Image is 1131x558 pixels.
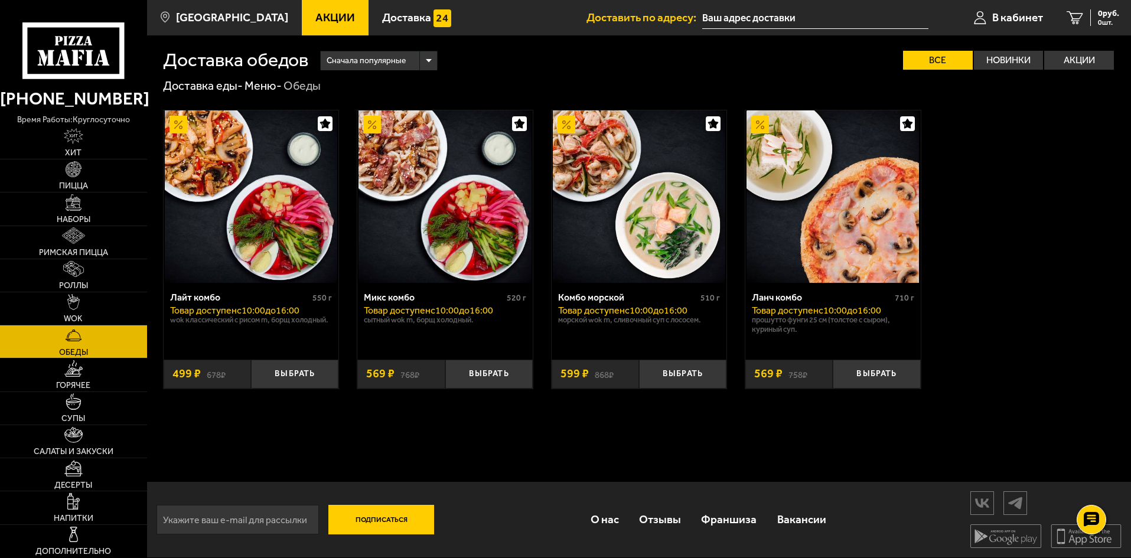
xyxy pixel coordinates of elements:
button: Выбрать [445,360,533,389]
span: Сначала популярные [327,50,406,72]
span: Десерты [54,481,92,490]
a: АкционныйЛанч комбо [745,110,921,283]
label: Все [903,51,973,70]
a: Вакансии [767,500,836,539]
p: Прошутто Фунги 25 см (толстое с сыром), Куриный суп. [752,315,914,334]
span: Доставить по адресу: [586,12,702,23]
span: 520 г [507,293,526,303]
label: Новинки [974,51,1044,70]
span: Напитки [54,514,93,523]
span: Хит [65,149,82,157]
img: Лайт комбо [165,110,337,283]
button: Выбрать [639,360,726,389]
span: c 10:00 до 16:00 [431,305,493,316]
a: Доставка еды- [163,79,243,93]
input: Укажите ваш e-mail для рассылки [157,505,319,534]
img: Акционный [751,116,769,133]
span: Супы [61,415,85,423]
label: Акции [1044,51,1114,70]
span: Дополнительно [35,547,111,556]
a: АкционныйЛайт комбо [164,110,339,283]
span: Пицца [59,182,88,190]
button: Подписаться [328,505,435,534]
span: 569 ₽ [754,368,783,380]
span: WOK [64,315,83,323]
div: Лайт комбо [170,292,310,303]
span: Салаты и закуски [34,448,113,456]
span: c 10:00 до 16:00 [625,305,687,316]
span: Товар доступен [170,305,237,316]
s: 678 ₽ [207,368,226,380]
img: Ланч комбо [747,110,919,283]
span: 0 руб. [1098,9,1119,18]
div: Комбо морской [558,292,698,303]
span: 569 ₽ [366,368,395,380]
s: 758 ₽ [788,368,807,380]
span: Товар доступен [752,305,819,316]
p: Wok классический с рисом M, Борщ холодный. [170,315,333,325]
span: 710 г [895,293,914,303]
img: tg [1004,492,1026,513]
p: Морской Wok M, Сливочный суп с лососем. [558,315,721,325]
span: 550 г [312,293,332,303]
a: Меню- [245,79,282,93]
img: Акционный [170,116,187,133]
span: c 10:00 до 16:00 [237,305,299,316]
div: Обеды [283,79,321,94]
a: Франшиза [691,500,767,539]
p: Сытный Wok M, Борщ холодный. [364,315,526,325]
img: vk [971,492,993,513]
span: В кабинет [992,12,1043,23]
span: 510 г [700,293,720,303]
h1: Доставка обедов [163,51,308,70]
span: Горячее [56,381,90,390]
button: Выбрать [833,360,920,389]
div: Ланч комбо [752,292,892,303]
input: Ваш адрес доставки [702,7,928,29]
a: Отзывы [629,500,691,539]
span: 599 ₽ [560,368,589,380]
span: Роллы [59,282,88,290]
span: Доставка [382,12,431,23]
span: c 10:00 до 16:00 [819,305,881,316]
span: Товар доступен [364,305,431,316]
div: Микс комбо [364,292,504,303]
s: 868 ₽ [595,368,614,380]
s: 768 ₽ [400,368,419,380]
span: 499 ₽ [172,368,201,380]
span: Римская пицца [39,249,108,257]
span: [GEOGRAPHIC_DATA] [176,12,288,23]
a: О нас [580,500,628,539]
a: АкционныйКомбо морской [552,110,727,283]
button: Выбрать [251,360,338,389]
span: Наборы [57,216,90,224]
img: Комбо морской [553,110,725,283]
span: 0 шт. [1098,19,1119,26]
span: Товар доступен [558,305,625,316]
span: Обеды [59,348,88,357]
img: Акционный [558,116,575,133]
img: Акционный [363,116,381,133]
span: Акции [315,12,355,23]
img: 15daf4d41897b9f0e9f617042186c801.svg [434,9,451,27]
img: Микс комбо [358,110,531,283]
a: АкционныйМикс комбо [357,110,533,283]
